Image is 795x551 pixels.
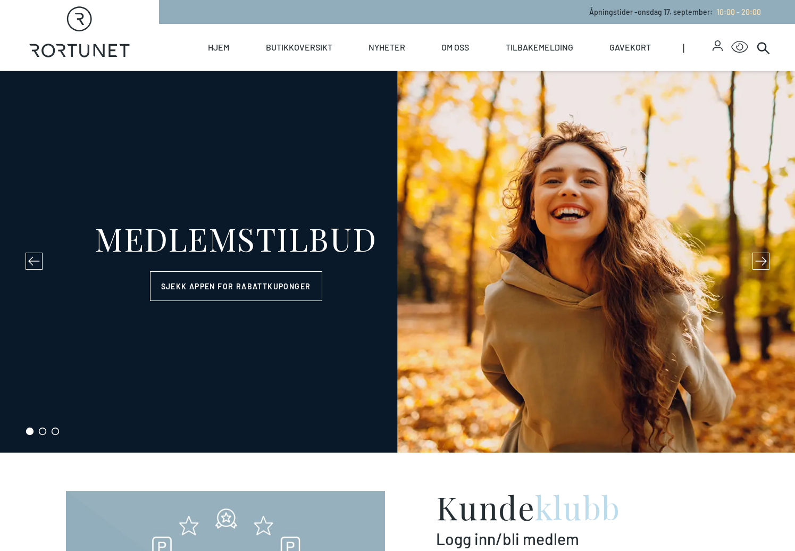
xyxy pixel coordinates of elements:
[535,486,621,528] span: klubb
[369,24,405,71] a: Nyheter
[436,491,730,523] h2: Kunde
[717,7,761,16] span: 10:00 - 20:00
[589,6,761,18] p: Åpningstider - onsdag 17. september :
[95,222,377,254] div: MEDLEMSTILBUD
[713,7,761,16] a: 10:00 - 20:00
[506,24,573,71] a: Tilbakemelding
[441,24,469,71] a: Om oss
[208,24,229,71] a: Hjem
[609,24,651,71] a: Gavekort
[436,529,730,548] p: Logg inn/bli medlem
[266,24,332,71] a: Butikkoversikt
[150,271,322,301] a: Sjekk appen for rabattkuponger
[731,39,748,56] button: Open Accessibility Menu
[683,24,712,71] span: |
